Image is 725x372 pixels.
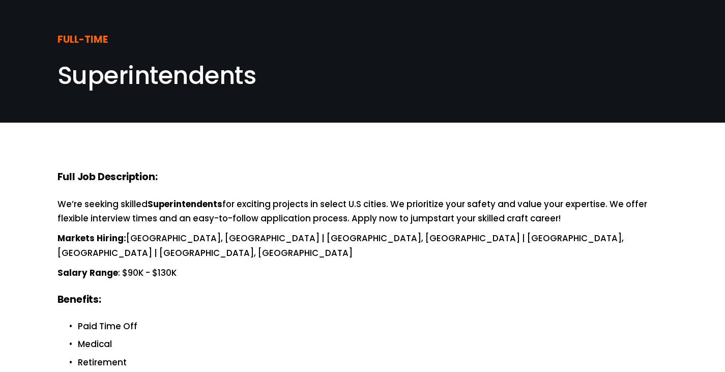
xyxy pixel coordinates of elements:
[57,169,158,186] strong: Full Job Description:
[78,320,668,333] p: Paid Time Off
[57,292,101,309] strong: Benefits:
[78,337,668,351] p: Medical
[148,197,222,212] strong: Superintendents
[57,232,126,246] strong: Markets Hiring:
[78,356,668,369] p: Retirement
[57,266,118,281] strong: Salary Range
[57,32,108,49] strong: FULL-TIME
[57,59,256,93] span: Superintendents
[57,197,668,226] p: We’re seeking skilled for exciting projects in select U.S cities. We prioritize your safety and v...
[57,266,668,281] p: : $90K - $130K
[57,232,668,260] p: [GEOGRAPHIC_DATA], [GEOGRAPHIC_DATA] | [GEOGRAPHIC_DATA], [GEOGRAPHIC_DATA] | [GEOGRAPHIC_DATA], ...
